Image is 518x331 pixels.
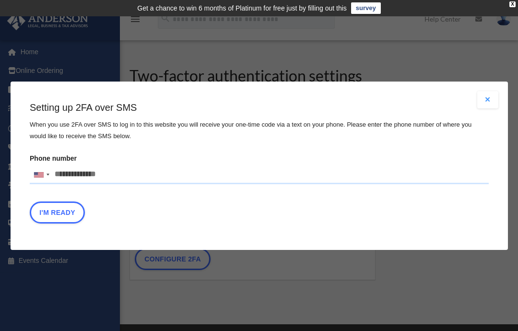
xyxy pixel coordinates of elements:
button: Close modal [477,91,498,108]
a: survey [351,2,381,14]
div: close [509,1,516,7]
label: Phone number [30,152,489,184]
input: Phone numberList of countries [30,165,489,184]
p: When you use 2FA over SMS to log in to this website you will receive your one-time code via a tex... [30,119,489,142]
div: United States: +1 [30,165,52,184]
div: Get a chance to win 6 months of Platinum for free just by filling out this [137,2,347,14]
button: I'm Ready [30,201,85,223]
h3: Setting up 2FA over SMS [30,101,489,114]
